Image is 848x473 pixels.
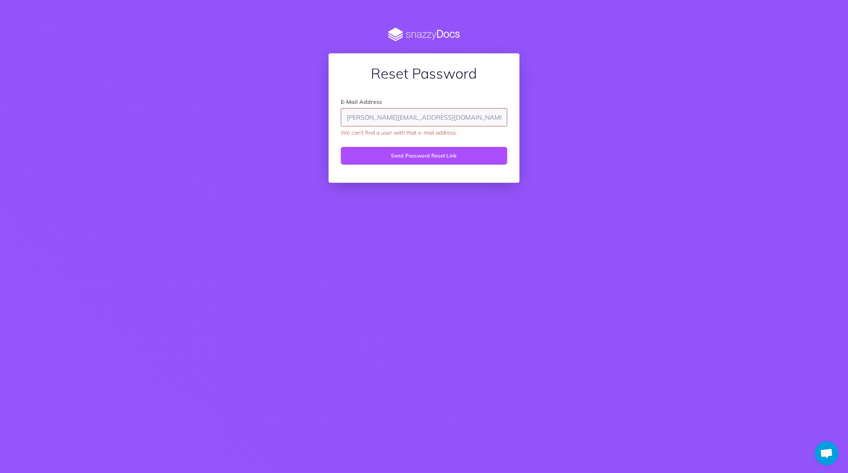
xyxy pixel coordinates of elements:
button: Send Password Reset Link [341,147,507,164]
span: We can't find a user with that e-mail address. [341,128,507,137]
img: SnazzyDocs Logo [329,28,519,41]
div: Aprire la chat [815,441,839,465]
label: E-Mail Address [341,98,382,106]
h1: Reset Password [341,66,507,81]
